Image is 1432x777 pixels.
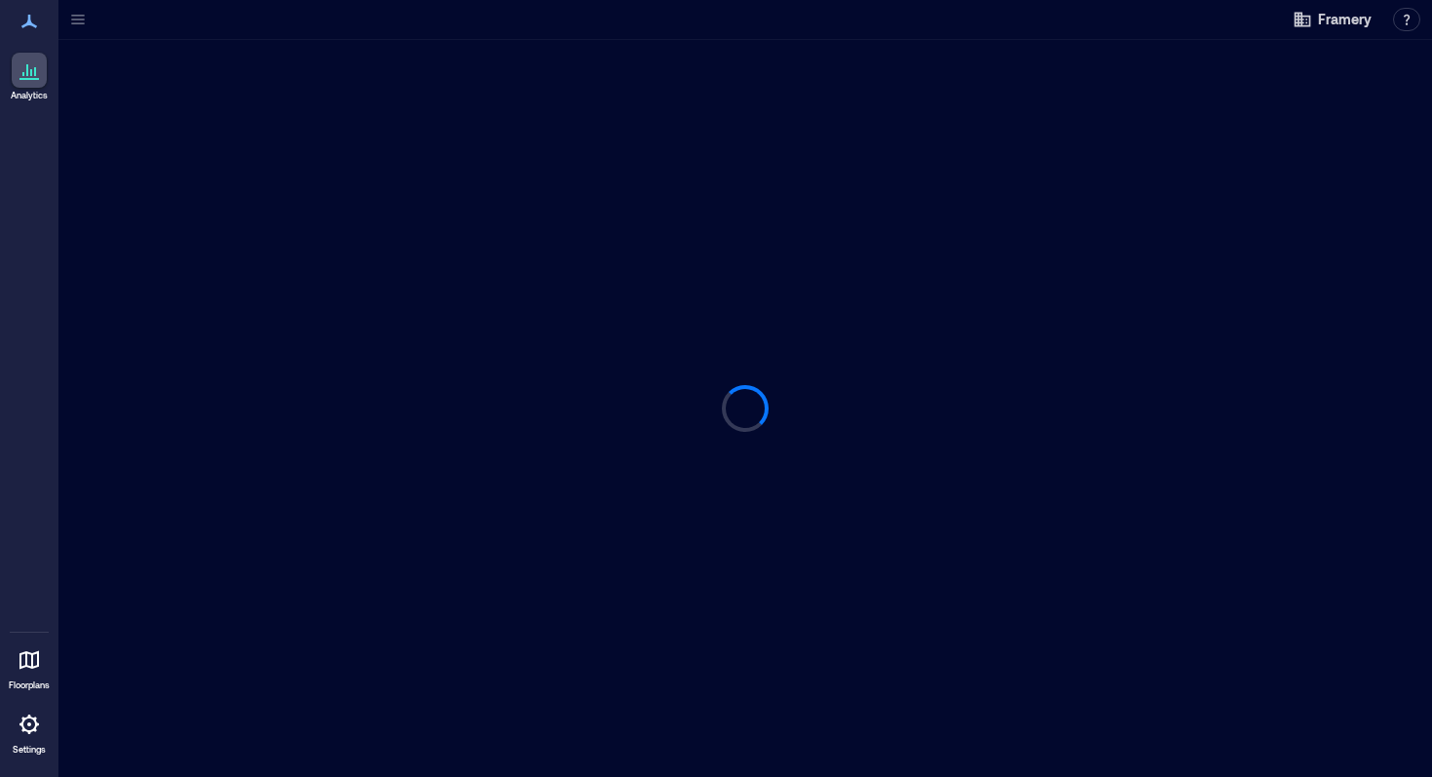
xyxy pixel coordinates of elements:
[5,47,54,107] a: Analytics
[1287,4,1377,35] button: Framery
[11,90,48,101] p: Analytics
[6,701,53,761] a: Settings
[9,680,50,691] p: Floorplans
[3,637,56,697] a: Floorplans
[1318,10,1372,29] span: Framery
[13,744,46,756] p: Settings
